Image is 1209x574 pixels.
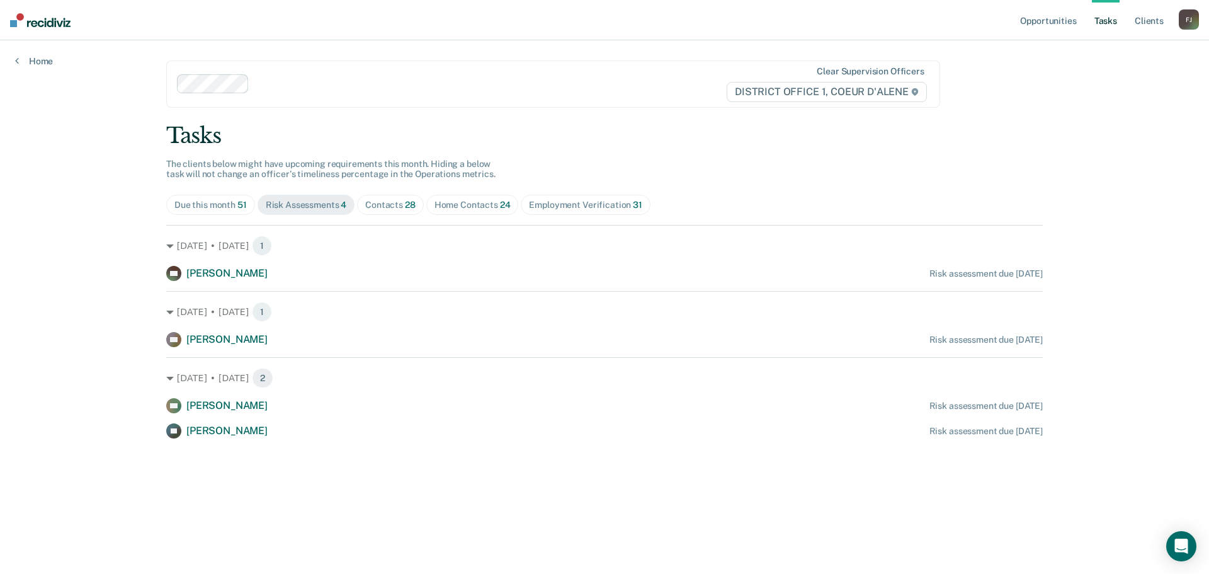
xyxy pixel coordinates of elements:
[529,200,642,210] div: Employment Verification
[929,401,1043,411] div: Risk assessment due [DATE]
[1179,9,1199,30] button: FJ
[817,66,924,77] div: Clear supervision officers
[341,200,346,210] span: 4
[727,82,927,102] span: DISTRICT OFFICE 1, COEUR D'ALENE
[174,200,247,210] div: Due this month
[252,368,273,388] span: 2
[166,159,496,180] span: The clients below might have upcoming requirements this month. Hiding a below task will not chang...
[166,368,1043,388] div: [DATE] • [DATE] 2
[500,200,511,210] span: 24
[633,200,642,210] span: 31
[405,200,416,210] span: 28
[365,200,416,210] div: Contacts
[237,200,247,210] span: 51
[186,333,268,345] span: [PERSON_NAME]
[166,123,1043,149] div: Tasks
[929,335,1043,345] div: Risk assessment due [DATE]
[266,200,347,210] div: Risk Assessments
[186,399,268,411] span: [PERSON_NAME]
[1166,531,1196,561] div: Open Intercom Messenger
[929,426,1043,437] div: Risk assessment due [DATE]
[15,55,53,67] a: Home
[166,236,1043,256] div: [DATE] • [DATE] 1
[186,425,268,437] span: [PERSON_NAME]
[10,13,71,27] img: Recidiviz
[252,302,272,322] span: 1
[186,267,268,279] span: [PERSON_NAME]
[1179,9,1199,30] div: F J
[252,236,272,256] span: 1
[434,200,511,210] div: Home Contacts
[166,302,1043,322] div: [DATE] • [DATE] 1
[929,268,1043,279] div: Risk assessment due [DATE]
